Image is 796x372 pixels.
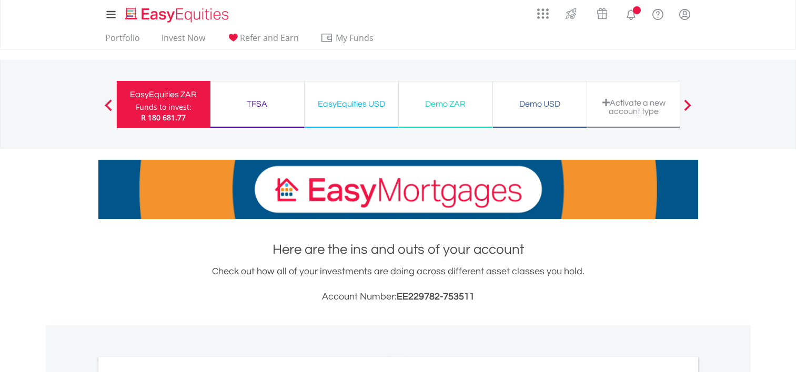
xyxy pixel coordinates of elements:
span: Refer and Earn [240,32,299,44]
a: My Profile [671,3,698,26]
div: EasyEquities ZAR [123,87,204,102]
a: Home page [121,3,233,24]
div: Activate a new account type [593,98,674,116]
a: Vouchers [587,3,618,22]
img: grid-menu-icon.svg [537,8,549,19]
span: My Funds [320,31,389,45]
img: vouchers-v2.svg [593,5,611,22]
img: EasyEquities_Logo.png [123,6,233,24]
div: Demo USD [499,97,580,111]
a: Invest Now [157,33,209,49]
span: EE229782-753511 [397,292,475,302]
div: Demo ZAR [405,97,486,111]
h3: Account Number: [98,290,698,304]
div: Funds to invest: [136,102,192,112]
a: FAQ's and Support [644,3,671,24]
img: thrive-v2.svg [562,5,580,22]
a: Portfolio [101,33,144,49]
div: TFSA [217,97,298,111]
div: EasyEquities USD [311,97,392,111]
a: Refer and Earn [223,33,303,49]
a: Notifications [618,3,644,24]
h1: Here are the ins and outs of your account [98,240,698,259]
span: R 180 681.77 [141,112,186,122]
a: AppsGrid [530,3,556,19]
img: EasyMortage Promotion Banner [98,160,698,219]
div: Check out how all of your investments are doing across different asset classes you hold. [98,264,698,304]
